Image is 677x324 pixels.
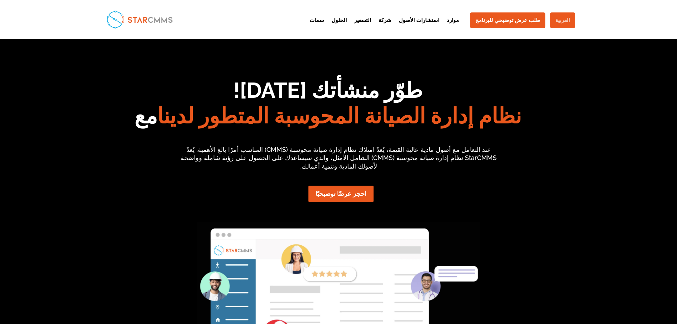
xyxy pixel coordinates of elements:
font: طوّر منشأتك [DATE]! [233,78,423,103]
img: ستار سي ام ام اس [104,7,176,31]
font: التسعير [354,17,371,23]
a: سمات [310,18,324,35]
a: طلب عرض توضيحي للبرنامج [470,12,545,28]
a: شركة [379,18,391,35]
font: احجز عرضًا توضيحيًا [316,190,366,197]
font: مع [134,103,157,128]
font: نظام إدارة الصيانة المحوسبة المتطور لدينا [157,103,522,128]
font: الحلول [332,17,347,23]
font: العربية [555,17,570,23]
iframe: أداة الدردشة [559,247,677,324]
a: استشارات الأصول [399,18,439,35]
a: التسعير [354,18,371,35]
font: استشارات الأصول [399,17,439,23]
font: طلب عرض توضيحي للبرنامج [475,17,540,23]
font: سمات [310,17,324,23]
font: موارد [447,17,459,23]
font: عند التعامل مع أصول مادية عالية القيمة، يُعدّ امتلاك نظام إدارة صيانة محوسبة (CMMS) المناسب أمرًا... [181,146,497,170]
a: احجز عرضًا توضيحيًا [308,186,374,202]
a: الحلول [332,18,347,35]
font: شركة [379,17,391,23]
a: العربية [550,12,575,28]
a: موارد [447,18,459,35]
